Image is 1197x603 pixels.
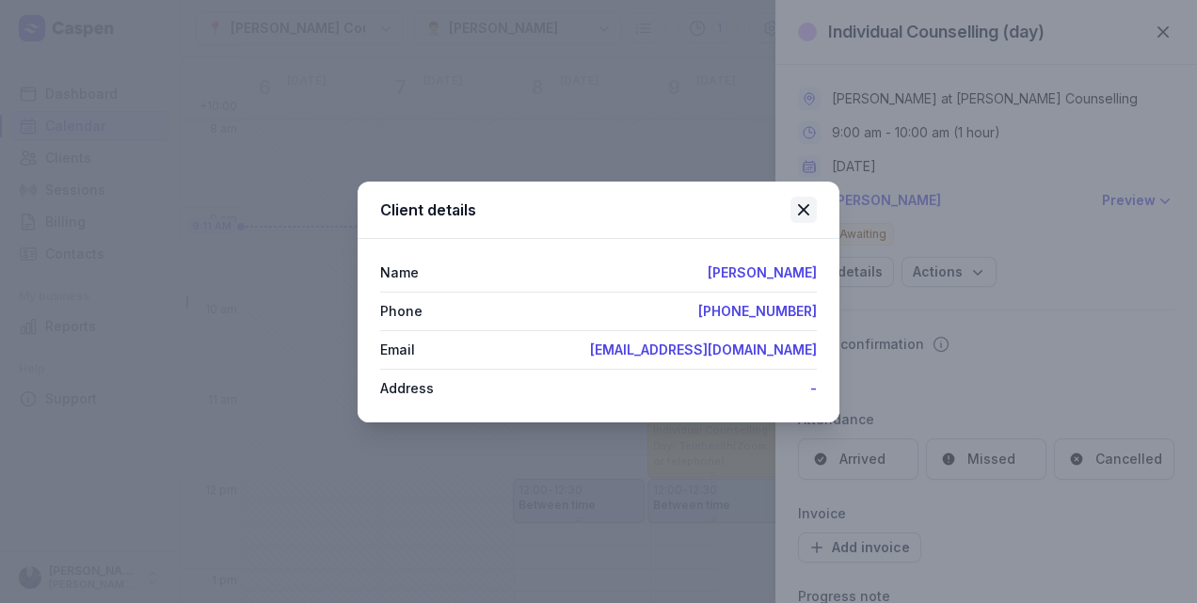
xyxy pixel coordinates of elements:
div: Email [380,339,415,361]
a: [EMAIL_ADDRESS][DOMAIN_NAME] [590,341,817,357]
div: Phone [380,300,423,323]
div: Client details [380,198,790,221]
a: [PHONE_NUMBER] [698,303,817,319]
a: - [810,380,817,396]
a: [PERSON_NAME] [708,264,817,280]
div: Address [380,377,434,400]
div: Name [380,262,419,284]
